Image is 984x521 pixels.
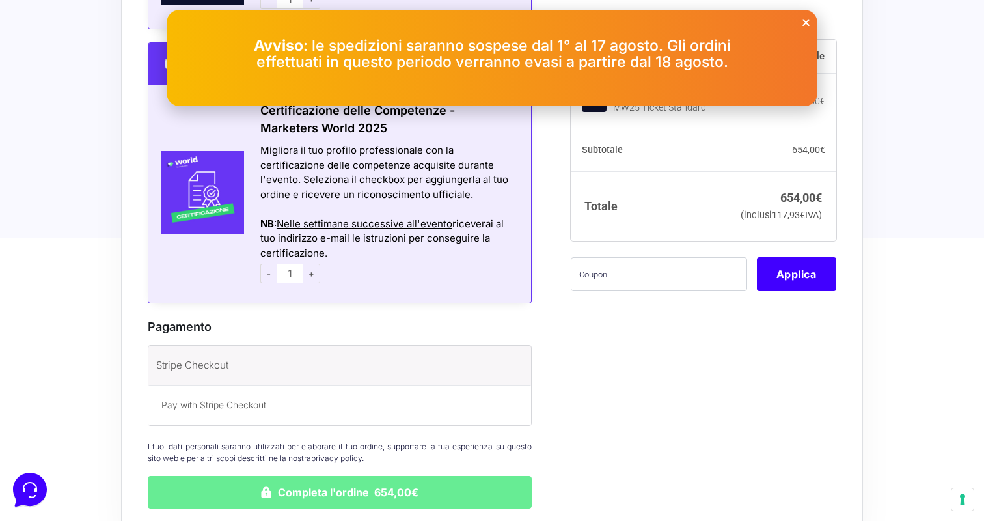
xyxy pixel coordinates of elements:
[801,18,811,27] a: Close
[85,117,192,128] span: Inizia una conversazione
[772,209,805,220] span: 117,93
[42,73,68,99] img: dark
[148,151,244,234] img: Certificazione-MW24-300x300-1.jpg
[139,162,239,172] a: Apri Centro Assistenza
[39,419,61,431] p: Home
[277,218,452,230] span: Nelle settimane successive all'evento
[260,264,277,283] span: -
[780,190,822,204] bdi: 654,00
[260,218,274,230] strong: NB
[170,401,250,431] button: Aiuto
[260,143,515,202] div: Migliora il tuo profilo professionale con la certificazione delle competenze acquisite durante l'...
[148,441,532,464] p: I tuoi dati personali saranno utilizzati per elaborare il tuo ordine, supportare la tua esperienz...
[815,190,822,204] span: €
[820,95,825,106] span: €
[303,264,320,283] span: +
[62,73,89,99] img: dark
[113,419,148,431] p: Messaggi
[21,109,239,135] button: Inizia una conversazione
[200,419,219,431] p: Aiuto
[148,476,532,509] button: Completa l'ordine 654,00€
[260,217,515,261] div: : riceverai al tuo indirizzo e-mail le istruzioni per conseguire la certificazione.
[277,264,303,283] input: 1
[161,399,518,412] p: Pay with Stripe Checkout
[21,73,47,99] img: dark
[820,145,825,155] span: €
[21,52,111,63] span: Le tue conversazioni
[156,356,486,375] label: Stripe Checkout
[571,257,747,291] input: Coupon
[571,171,733,241] th: Totale
[757,257,836,291] button: Applica
[741,209,822,220] small: (inclusi IVA)
[800,209,805,220] span: €
[260,202,515,217] div: Azioni del messaggio
[21,162,102,172] span: Trova una risposta
[792,145,825,155] bdi: 654,00
[254,36,303,55] strong: Avviso
[951,488,974,511] button: Le tue preferenze relative al consenso per le tecnologie di tracciamento
[10,401,90,431] button: Home
[29,190,213,203] input: Cerca un articolo...
[165,59,175,69] input: Sì, voglio certificare le mie competenze acquisite all'evento!
[90,401,171,431] button: Messaggi
[311,453,362,463] a: privacy policy
[148,318,532,335] h3: Pagamento
[10,470,49,509] iframe: Customerly Messenger Launcher
[571,130,733,171] th: Subtotale
[10,10,219,31] h2: Ciao da Marketers 👋
[232,38,752,70] p: : le spedizioni saranno sospese dal 1° al 17 agosto. Gli ordini effettuati in questo periodo verr...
